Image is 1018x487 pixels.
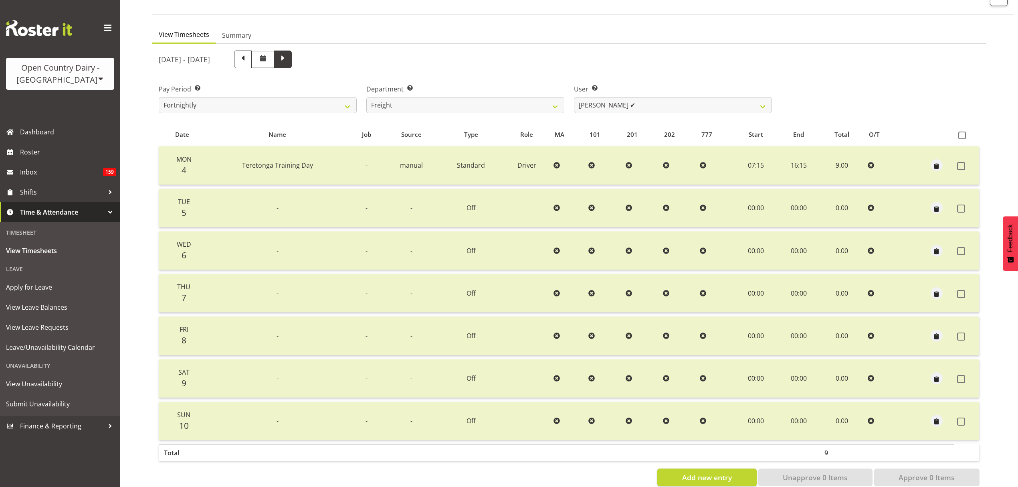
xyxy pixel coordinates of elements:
a: Apply for Leave [2,277,118,297]
span: Feedback [1007,224,1014,252]
span: O/T [869,130,880,139]
span: - [277,331,279,340]
span: 5 [182,207,186,218]
button: Approve 0 Items [874,469,980,486]
td: 00:00 [734,317,778,355]
span: Mon [176,155,192,164]
span: 8 [182,335,186,346]
span: 4 [182,164,186,176]
label: Pay Period [159,84,357,94]
span: Submit Unavailability [6,398,114,410]
span: Start [749,130,763,139]
span: - [410,246,412,255]
span: 777 [701,130,712,139]
a: View Unavailability [2,374,118,394]
td: 00:00 [734,231,778,270]
span: manual [400,161,423,170]
span: Wed [177,240,191,249]
td: Standard [439,146,503,185]
span: Date [175,130,189,139]
span: - [366,246,368,255]
label: Department [366,84,564,94]
span: Thu [177,282,190,291]
td: 0.00 [820,359,864,398]
td: 0.00 [820,274,864,312]
span: - [410,331,412,340]
span: Role [520,130,533,139]
span: 7 [182,292,186,303]
span: Apply for Leave [6,281,114,293]
th: Total [159,444,206,461]
a: Submit Unavailability [2,394,118,414]
div: Unavailability [2,357,118,374]
span: Unapprove 0 Items [783,472,848,483]
td: 00:00 [734,189,778,227]
span: - [277,289,279,298]
td: Off [439,402,503,440]
button: Add new entry [657,469,756,486]
span: - [410,203,412,212]
a: View Leave Requests [2,317,118,337]
span: 159 [103,168,116,176]
td: 00:00 [734,274,778,312]
td: Off [439,359,503,398]
span: Name [269,130,286,139]
td: Off [439,317,503,355]
span: Roster [20,146,116,158]
span: View Leave Balances [6,301,114,313]
span: - [277,203,279,212]
span: - [366,289,368,298]
h5: [DATE] - [DATE] [159,55,210,64]
td: 9.00 [820,146,864,185]
span: - [366,161,368,170]
td: 00:00 [778,402,820,440]
img: Rosterit website logo [6,20,72,36]
span: Leave/Unavailability Calendar [6,341,114,353]
a: Leave/Unavailability Calendar [2,337,118,357]
td: Off [439,274,503,312]
a: View Timesheets [2,241,118,261]
span: - [366,331,368,340]
td: Off [439,231,503,270]
span: Teretonga Training Day [242,161,313,170]
span: Dashboard [20,126,116,138]
span: View Timesheets [159,30,209,39]
span: Fri [180,325,188,334]
td: 00:00 [734,359,778,398]
span: Inbox [20,166,103,178]
span: 9 [182,377,186,389]
span: 101 [590,130,600,139]
span: Driver [517,161,536,170]
span: - [366,203,368,212]
span: - [410,416,412,425]
span: End [793,130,804,139]
td: 00:00 [734,402,778,440]
span: 202 [664,130,675,139]
td: 0.00 [820,317,864,355]
td: 0.00 [820,189,864,227]
span: Add new entry [682,472,732,483]
div: Open Country Dairy - [GEOGRAPHIC_DATA] [14,62,106,86]
span: View Timesheets [6,245,114,257]
span: Time & Attendance [20,206,104,218]
span: View Unavailability [6,378,114,390]
span: MA [555,130,564,139]
td: 00:00 [778,317,820,355]
span: Sun [177,410,190,419]
span: - [410,289,412,298]
span: Finance & Reporting [20,420,104,432]
button: Unapprove 0 Items [758,469,873,486]
div: Timesheet [2,224,118,241]
td: 0.00 [820,231,864,270]
span: 6 [182,250,186,261]
span: Type [464,130,478,139]
td: 0.00 [820,402,864,440]
td: 00:00 [778,359,820,398]
span: View Leave Requests [6,321,114,333]
td: 00:00 [778,189,820,227]
span: - [277,374,279,383]
span: Job [362,130,371,139]
a: View Leave Balances [2,297,118,317]
span: 10 [179,420,189,431]
label: User [574,84,772,94]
